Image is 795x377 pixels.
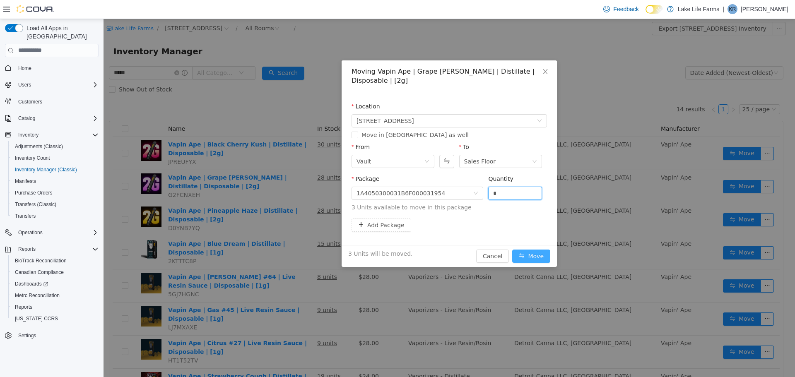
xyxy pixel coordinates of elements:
[15,315,58,322] span: [US_STATE] CCRS
[8,187,102,199] button: Purchase Orders
[12,142,66,151] a: Adjustments (Classic)
[15,304,32,310] span: Reports
[12,256,99,266] span: BioTrack Reconciliation
[8,141,102,152] button: Adjustments (Classic)
[8,199,102,210] button: Transfers (Classic)
[12,142,99,151] span: Adjustments (Classic)
[15,80,34,90] button: Users
[321,140,326,146] i: icon: down
[2,96,102,108] button: Customers
[8,164,102,175] button: Inventory Manager (Classic)
[8,313,102,324] button: [US_STATE] CCRS
[15,80,99,90] span: Users
[12,302,36,312] a: Reports
[12,314,99,324] span: Washington CCRS
[5,59,99,363] nav: Complex example
[12,267,99,277] span: Canadian Compliance
[8,152,102,164] button: Inventory Count
[18,115,35,122] span: Catalog
[2,227,102,238] button: Operations
[361,136,393,149] div: Sales Floor
[2,329,102,341] button: Settings
[429,140,434,146] i: icon: down
[15,331,39,341] a: Settings
[15,113,99,123] span: Catalog
[12,291,99,300] span: Metrc Reconciliation
[434,99,438,105] i: icon: down
[12,199,60,209] a: Transfers (Classic)
[646,5,663,14] input: Dark Mode
[12,176,39,186] a: Manifests
[15,96,99,107] span: Customers
[18,132,39,138] span: Inventory
[15,155,50,161] span: Inventory Count
[12,211,39,221] a: Transfers
[248,84,277,91] label: Location
[253,136,267,149] div: Vault
[15,213,36,219] span: Transfers
[248,125,266,131] label: From
[18,98,42,105] span: Customers
[23,24,99,41] span: Load All Apps in [GEOGRAPHIC_DATA]
[17,5,54,13] img: Cova
[18,229,43,236] span: Operations
[2,79,102,91] button: Users
[12,211,99,221] span: Transfers
[2,243,102,255] button: Reports
[15,228,46,238] button: Operations
[12,279,99,289] span: Dashboards
[12,153,53,163] a: Inventory Count
[678,4,719,14] p: Lake Life Farms
[385,156,410,163] label: Quantity
[613,5,638,13] span: Feedback
[248,48,443,66] div: Moving Vapin Ape | Grape [PERSON_NAME] | Distillate | Disposable | [2g]
[8,267,102,278] button: Canadian Compliance
[15,244,99,254] span: Reports
[728,4,737,14] div: Kate Rossow
[15,63,35,73] a: Home
[15,178,36,185] span: Manifests
[12,165,80,175] a: Inventory Manager (Classic)
[373,231,405,244] button: Cancel
[741,4,788,14] p: [PERSON_NAME]
[8,278,102,290] a: Dashboards
[336,136,350,149] button: Swap
[15,166,77,173] span: Inventory Manager (Classic)
[409,231,447,244] button: icon: swapMove
[12,302,99,312] span: Reports
[18,332,36,339] span: Settings
[253,96,311,108] span: 4116 17 Mile Road
[15,130,42,140] button: Inventory
[15,257,67,264] span: BioTrack Reconciliation
[12,291,63,300] a: Metrc Reconciliation
[8,175,102,187] button: Manifests
[12,314,61,324] a: [US_STATE] CCRS
[255,113,369,119] span: Move in [GEOGRAPHIC_DATA] as well
[12,176,99,186] span: Manifests
[15,228,99,238] span: Operations
[8,301,102,313] button: Reports
[15,63,99,73] span: Home
[248,156,276,163] label: Package
[370,172,375,178] i: icon: down
[253,168,342,180] div: 1A4050300031B6F000031954
[8,210,102,222] button: Transfers
[438,49,445,56] i: icon: close
[245,231,309,239] span: 3 Units will be moved.
[385,168,438,180] input: Quantity
[600,1,642,17] a: Feedback
[12,153,99,163] span: Inventory Count
[15,292,60,299] span: Metrc Reconciliation
[15,130,99,140] span: Inventory
[12,188,56,198] a: Purchase Orders
[12,199,99,209] span: Transfers (Classic)
[248,184,443,193] span: 3 Units available to move in this package
[15,113,39,123] button: Catalog
[2,113,102,124] button: Catalog
[729,4,736,14] span: KR
[430,41,453,65] button: Close
[12,165,99,175] span: Inventory Manager (Classic)
[12,256,70,266] a: BioTrack Reconciliation
[18,82,31,88] span: Users
[15,97,46,107] a: Customers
